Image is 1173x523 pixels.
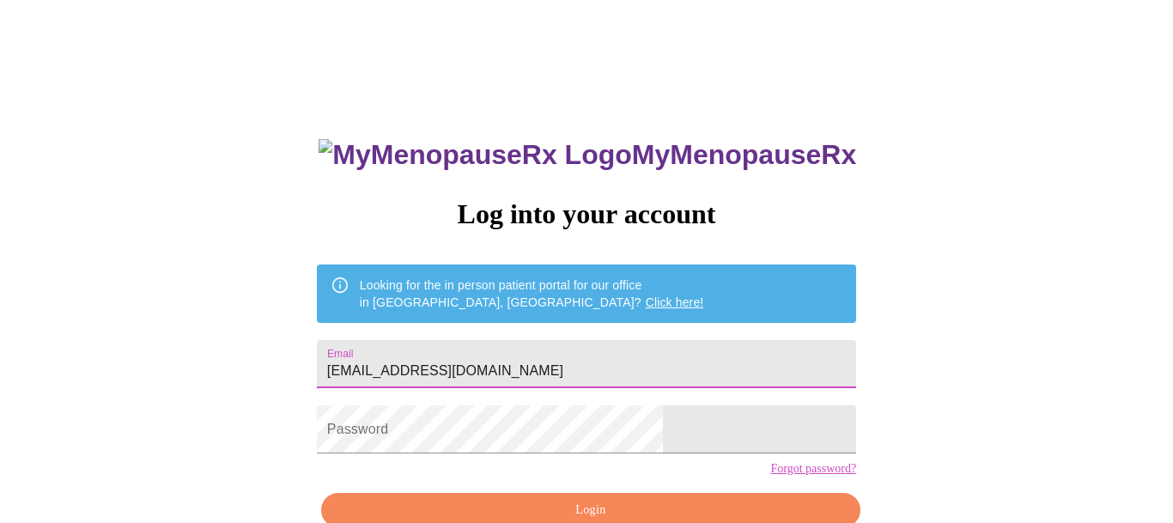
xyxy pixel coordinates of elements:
span: Login [341,500,841,521]
h3: Log into your account [317,198,856,230]
div: Looking for the in person patient portal for our office in [GEOGRAPHIC_DATA], [GEOGRAPHIC_DATA]? [360,270,704,318]
a: Forgot password? [770,462,856,476]
h3: MyMenopauseRx [319,139,856,171]
img: MyMenopauseRx Logo [319,139,631,171]
a: Click here! [646,295,704,309]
